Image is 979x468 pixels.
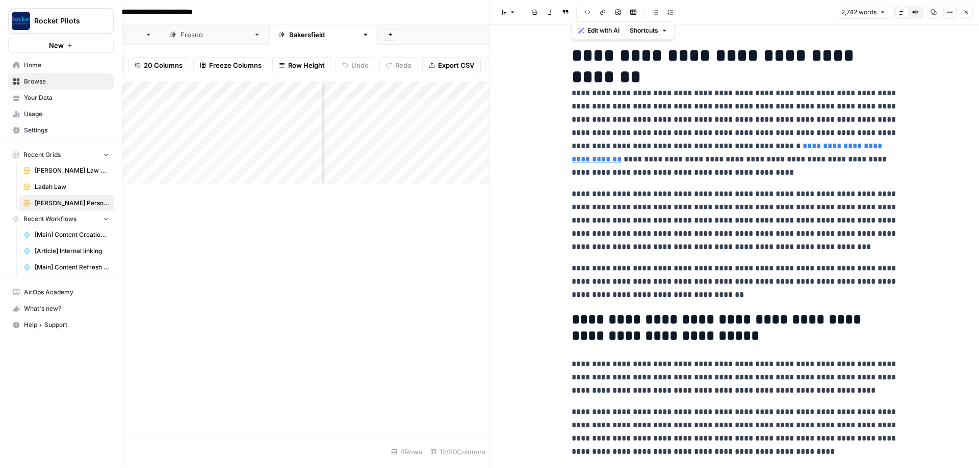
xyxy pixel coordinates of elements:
button: Shortcuts [626,24,672,37]
span: Rocket Pilots [34,16,96,26]
a: [Main] Content Creation Brief [19,227,114,243]
a: Browse [8,73,114,90]
span: AirOps Academy [24,288,109,297]
span: Row Height [288,60,325,70]
button: Redo [379,57,418,73]
span: Help + Support [24,320,109,329]
button: New [8,38,114,53]
span: [PERSON_NAME] Personal Injury & Car Accident Lawyers [35,199,109,208]
div: What's new? [9,301,113,316]
button: Row Height [272,57,331,73]
div: [GEOGRAPHIC_DATA] [181,30,249,40]
a: Your Data [8,90,114,106]
button: Undo [336,57,375,73]
a: Usage [8,106,114,122]
span: Recent Workflows [23,214,76,224]
a: [PERSON_NAME] Personal Injury & Car Accident Lawyers [19,195,114,211]
span: Recent Grids [23,150,61,159]
button: What's new? [8,300,114,317]
span: New [49,40,64,50]
button: Workspace: Rocket Pilots [8,8,114,34]
span: [Main] Content Refresh Article [35,263,109,272]
span: 2,742 words [841,8,877,17]
div: [GEOGRAPHIC_DATA] [289,30,358,40]
div: 4 Rows [387,444,426,460]
span: Freeze Columns [209,60,262,70]
button: Edit with AI [574,24,624,37]
a: Settings [8,122,114,139]
span: Your Data [24,93,109,102]
button: Export CSV [422,57,481,73]
div: 12/20 Columns [426,444,489,460]
a: [PERSON_NAME] Law Firm [19,162,114,179]
a: [Article] Internal linking [19,243,114,259]
span: Shortcuts [630,26,658,35]
a: Home [8,57,114,73]
a: Ladah Law [19,179,114,195]
span: Usage [24,109,109,119]
span: 20 Columns [144,60,183,70]
a: [GEOGRAPHIC_DATA] [269,24,378,45]
span: Settings [24,126,109,135]
button: Recent Workflows [8,211,114,227]
button: 2,742 words [837,6,890,19]
button: 20 Columns [128,57,189,73]
img: Rocket Pilots Logo [12,12,30,30]
span: Edit with AI [587,26,620,35]
button: Help + Support [8,317,114,333]
a: [Main] Content Refresh Article [19,259,114,276]
span: [Main] Content Creation Brief [35,230,109,239]
button: Freeze Columns [193,57,268,73]
span: Undo [351,60,369,70]
span: [PERSON_NAME] Law Firm [35,166,109,175]
a: AirOps Academy [8,284,114,300]
span: Browse [24,77,109,86]
a: [GEOGRAPHIC_DATA] [161,24,269,45]
button: Recent Grids [8,147,114,162]
span: Export CSV [438,60,474,70]
span: Home [24,61,109,70]
span: [Article] Internal linking [35,246,109,256]
span: Redo [395,60,411,70]
span: Ladah Law [35,182,109,191]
